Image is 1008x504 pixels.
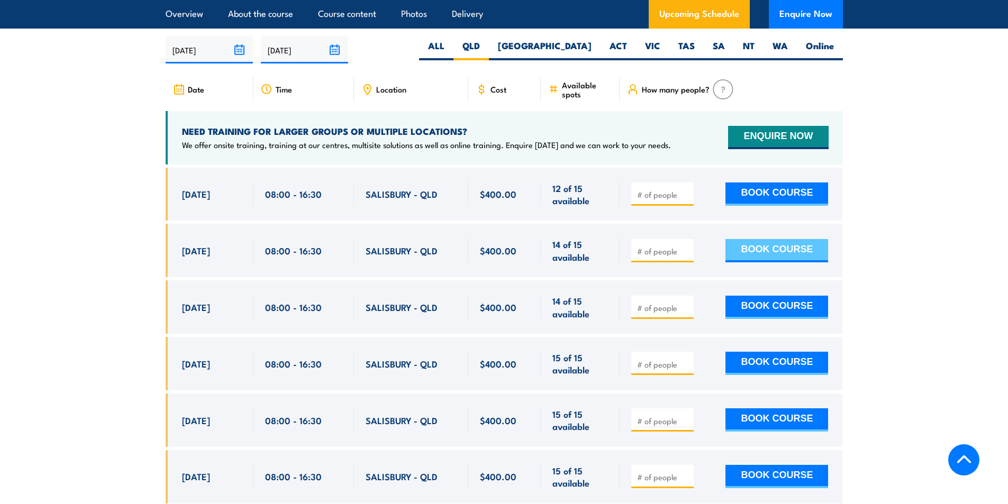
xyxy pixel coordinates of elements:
input: # of people [637,246,690,256]
span: 15 of 15 available [552,408,608,433]
span: SALISBURY - QLD [366,414,438,426]
label: QLD [453,40,489,60]
span: Available spots [562,80,612,98]
label: [GEOGRAPHIC_DATA] [489,40,601,60]
button: BOOK COURSE [725,352,828,375]
span: 08:00 - 16:30 [265,301,322,313]
label: ALL [419,40,453,60]
input: To date [261,36,348,63]
span: Cost [491,85,506,94]
input: # of people [637,303,690,313]
button: BOOK COURSE [725,239,828,262]
span: 15 of 15 available [552,464,608,489]
span: SALISBURY - QLD [366,470,438,482]
span: $400.00 [480,244,516,256]
button: BOOK COURSE [725,296,828,319]
span: SALISBURY - QLD [366,244,438,256]
span: $400.00 [480,414,516,426]
span: 08:00 - 16:30 [265,358,322,370]
h4: NEED TRAINING FOR LARGER GROUPS OR MULTIPLE LOCATIONS? [182,125,671,137]
span: 08:00 - 16:30 [265,414,322,426]
span: 12 of 15 available [552,182,608,207]
span: 14 of 15 available [552,238,608,263]
span: SALISBURY - QLD [366,188,438,200]
span: 08:00 - 16:30 [265,188,322,200]
label: ACT [601,40,636,60]
input: # of people [637,359,690,370]
span: 14 of 15 available [552,295,608,319]
span: SALISBURY - QLD [366,301,438,313]
span: $400.00 [480,188,516,200]
span: [DATE] [182,188,210,200]
label: TAS [669,40,704,60]
label: VIC [636,40,669,60]
span: $400.00 [480,301,516,313]
label: WA [764,40,797,60]
span: Date [188,85,204,94]
span: How many people? [642,85,710,94]
button: BOOK COURSE [725,408,828,432]
span: [DATE] [182,470,210,482]
span: $400.00 [480,358,516,370]
input: # of people [637,189,690,200]
span: SALISBURY - QLD [366,358,438,370]
label: SA [704,40,734,60]
span: $400.00 [480,470,516,482]
label: NT [734,40,764,60]
button: ENQUIRE NOW [728,126,828,149]
span: 08:00 - 16:30 [265,470,322,482]
span: [DATE] [182,414,210,426]
span: 15 of 15 available [552,351,608,376]
input: # of people [637,416,690,426]
label: Online [797,40,843,60]
input: # of people [637,472,690,482]
span: Location [376,85,406,94]
span: [DATE] [182,244,210,256]
span: Time [276,85,292,94]
button: BOOK COURSE [725,465,828,488]
input: From date [166,36,253,63]
span: [DATE] [182,358,210,370]
button: BOOK COURSE [725,182,828,206]
span: 08:00 - 16:30 [265,244,322,256]
span: [DATE] [182,301,210,313]
p: We offer onsite training, training at our centres, multisite solutions as well as online training... [182,140,671,150]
